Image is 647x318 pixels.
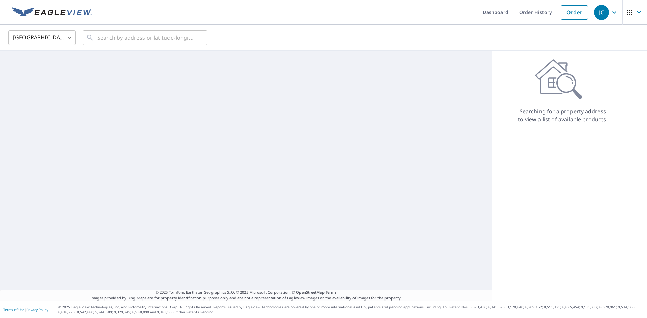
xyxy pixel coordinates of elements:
[594,5,609,20] div: JC
[3,307,24,312] a: Terms of Use
[156,290,337,295] span: © 2025 TomTom, Earthstar Geographics SIO, © 2025 Microsoft Corporation, ©
[296,290,324,295] a: OpenStreetMap
[326,290,337,295] a: Terms
[97,28,193,47] input: Search by address or latitude-longitude
[518,107,608,123] p: Searching for a property address to view a list of available products.
[8,28,76,47] div: [GEOGRAPHIC_DATA]
[561,5,588,20] a: Order
[12,7,92,17] img: EV Logo
[26,307,48,312] a: Privacy Policy
[3,308,48,312] p: |
[58,305,644,315] p: © 2025 Eagle View Technologies, Inc. and Pictometry International Corp. All Rights Reserved. Repo...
